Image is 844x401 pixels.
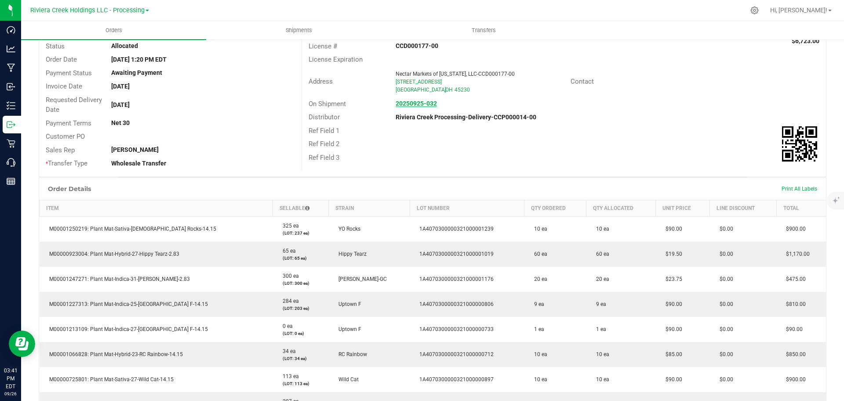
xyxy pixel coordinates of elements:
[309,77,333,85] span: Address
[592,376,609,383] span: 10 ea
[278,305,324,312] p: (LOT: 203 ea)
[715,226,733,232] span: $0.00
[45,326,208,332] span: M00001213109: Plant Mat-Indica-27-[GEOGRAPHIC_DATA] F-14.15
[111,160,166,167] strong: Wholesale Transfer
[278,373,299,379] span: 113 ea
[445,87,453,93] span: OH
[415,226,494,232] span: 1A4070300000321000001239
[7,44,15,53] inline-svg: Analytics
[770,7,827,14] span: Hi, [PERSON_NAME]!
[278,223,299,229] span: 325 ea
[396,100,437,107] a: 20250925-032
[334,226,360,232] span: YO Rocks
[782,301,806,307] span: $810.00
[396,42,438,49] strong: CCD000177-00
[278,273,299,279] span: 300 ea
[415,376,494,383] span: 1A4070300000321000000897
[661,226,682,232] span: $90.00
[334,251,367,257] span: Hippy Tearz
[278,380,324,387] p: (LOT: 113 ea)
[571,77,594,85] span: Contact
[782,276,806,282] span: $475.00
[274,26,324,34] span: Shipments
[661,351,682,357] span: $85.00
[415,251,494,257] span: 1A4070300000321000001019
[45,351,183,357] span: M00001066828: Plant Mat-Hybrid-23-RC Rainbow-14.15
[48,185,91,192] h1: Order Details
[415,326,494,332] span: 1A4070300000321000000733
[111,119,130,126] strong: Net 30
[7,82,15,91] inline-svg: Inbound
[278,330,324,337] p: (LOT: 0 ea)
[776,200,826,216] th: Total
[715,276,733,282] span: $0.00
[530,226,547,232] span: 10 ea
[278,248,296,254] span: 65 ea
[782,251,810,257] span: $1,170.00
[111,42,138,49] strong: Allocated
[586,200,656,216] th: Qty Allocated
[715,251,733,257] span: $0.00
[278,280,324,287] p: (LOT: 300 ea)
[4,367,17,390] p: 03:41 PM EDT
[396,79,442,85] span: [STREET_ADDRESS]
[396,114,536,121] strong: Riviera Creek Processing-Delivery-CCP000014-00
[7,158,15,167] inline-svg: Call Center
[415,301,494,307] span: 1A4070300000321000000806
[273,200,329,216] th: Sellable
[309,55,363,63] span: License Expiration
[656,200,710,216] th: Unit Price
[45,251,179,257] span: M00000923004: Plant Mat-Hybrid-27-Hippy Tearz-2.83
[749,6,760,15] div: Manage settings
[46,159,87,167] span: Transfer Type
[715,351,733,357] span: $0.00
[45,276,190,282] span: M00001247271: Plant Mat-Indica-31-[PERSON_NAME]-2.83
[7,26,15,34] inline-svg: Dashboard
[278,348,296,354] span: 34 ea
[530,326,544,332] span: 1 ea
[278,323,293,329] span: 0 ea
[334,276,387,282] span: [PERSON_NAME]-GC
[46,119,91,127] span: Payment Terms
[661,276,682,282] span: $23.75
[530,376,547,383] span: 10 ea
[592,226,609,232] span: 10 ea
[715,326,733,332] span: $0.00
[4,390,17,397] p: 09/26
[661,326,682,332] span: $90.00
[410,200,524,216] th: Lot Number
[7,177,15,186] inline-svg: Reports
[592,301,606,307] span: 9 ea
[7,139,15,148] inline-svg: Retail
[45,226,216,232] span: M00001250219: Plant Mat-Sativa-[DEMOGRAPHIC_DATA] Rocks-14.15
[7,63,15,72] inline-svg: Manufacturing
[592,276,609,282] span: 20 ea
[782,186,817,192] span: Print All Labels
[415,276,494,282] span: 1A4070300000321000001176
[309,127,339,135] span: Ref Field 1
[46,132,85,140] span: Customer PO
[46,96,102,114] span: Requested Delivery Date
[309,154,339,162] span: Ref Field 3
[391,21,576,40] a: Transfers
[782,126,817,162] img: Scan me!
[524,200,586,216] th: Qty Ordered
[45,301,208,307] span: M00001227313: Plant Mat-Indica-25-[GEOGRAPHIC_DATA] F-14.15
[396,87,446,93] span: [GEOGRAPHIC_DATA]
[715,301,733,307] span: $0.00
[334,301,361,307] span: Uptown F
[661,251,682,257] span: $19.50
[30,7,145,14] span: Riviera Creek Holdings LLC - Processing
[782,326,803,332] span: $90.00
[455,87,470,93] span: 45230
[530,276,547,282] span: 20 ea
[334,351,367,357] span: RC Rainbow
[334,376,359,383] span: Wild Cat
[460,26,508,34] span: Transfers
[94,26,134,34] span: Orders
[111,83,130,90] strong: [DATE]
[661,376,682,383] span: $90.00
[396,71,515,77] span: Nectar Markets of [US_STATE], LLC-CCD000177-00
